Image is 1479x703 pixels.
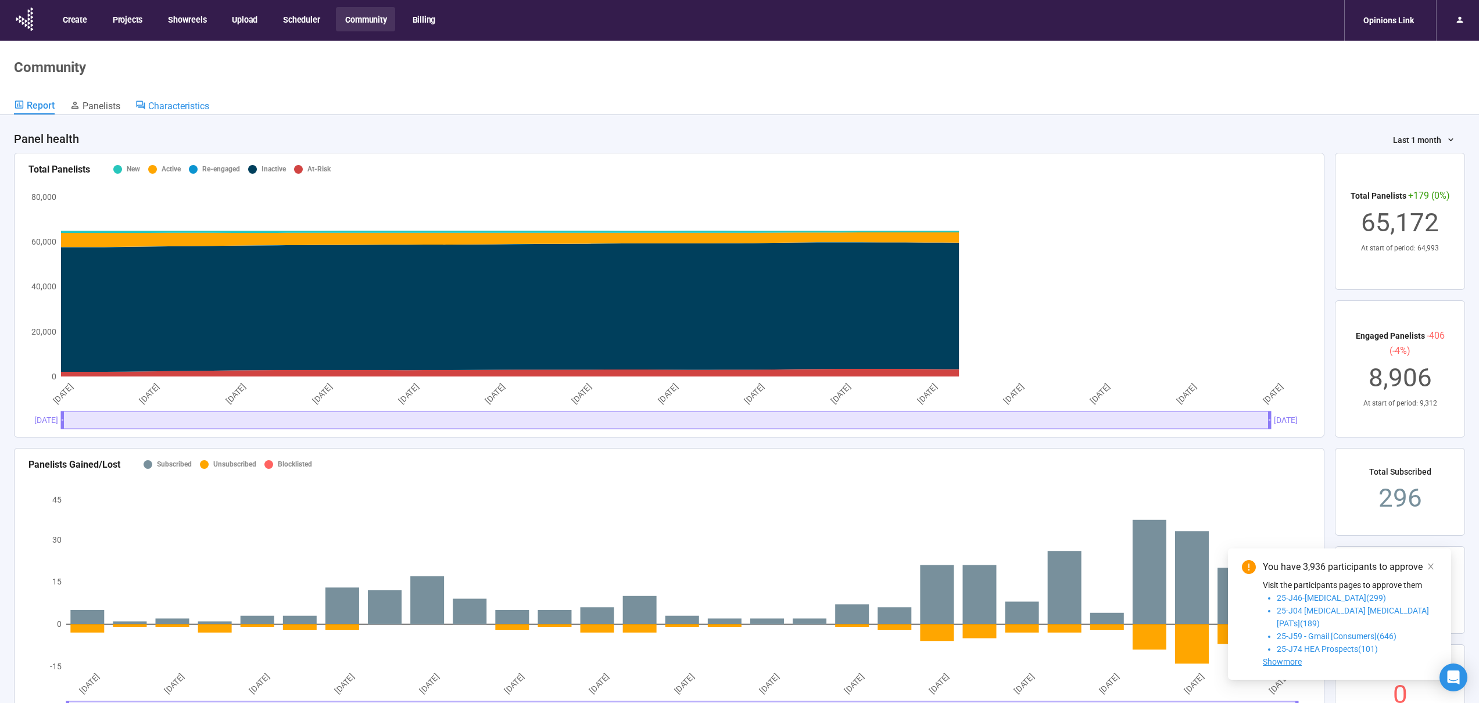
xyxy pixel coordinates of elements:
[503,672,526,695] tspan: [DATE]
[1351,191,1406,200] span: Total Panelists
[31,327,56,336] tspan: 20,000
[1393,134,1441,146] span: Last 1 month
[57,619,62,629] tspan: 0
[672,672,696,695] tspan: [DATE]
[1263,579,1437,591] p: Visit the participants pages to approve them
[1349,398,1451,409] div: At start of period: 9,312
[1183,672,1206,695] tspan: [DATE]
[588,672,611,695] tspan: [DATE]
[1263,657,1302,666] span: Showmore
[915,382,939,405] tspan: [DATE]
[1012,672,1036,695] tspan: [DATE]
[1356,9,1421,31] div: Opinions Link
[743,382,766,405] tspan: [DATE]
[1349,358,1451,398] div: 8,906
[162,164,181,175] div: Active
[163,672,186,695] tspan: [DATE]
[1267,672,1291,695] tspan: [DATE]
[51,382,74,405] tspan: [DATE]
[52,577,62,586] tspan: 15
[278,459,312,470] div: Blocklisted
[484,382,507,405] tspan: [DATE]
[1261,382,1284,405] tspan: [DATE]
[1427,562,1435,571] span: close
[1384,131,1465,149] button: Last 1 month
[224,382,248,405] tspan: [DATE]
[1351,203,1450,243] div: 65,172
[1242,560,1256,574] span: exclamation-circle
[310,382,334,405] tspan: [DATE]
[397,382,420,405] tspan: [DATE]
[1369,465,1431,478] div: Total Subscribed
[758,672,781,695] tspan: [DATE]
[1175,382,1198,405] tspan: [DATE]
[31,282,56,291] tspan: 40,000
[202,164,240,175] div: Re-engaged
[70,99,120,114] a: Panelists
[1408,190,1450,201] span: +179 (0%)
[1439,663,1467,691] div: Open Intercom Messenger
[248,672,271,695] tspan: [DATE]
[262,164,286,175] div: Inactive
[403,7,444,31] button: Billing
[27,100,55,111] span: Report
[83,101,120,112] span: Panelists
[31,192,56,202] tspan: 80,000
[1277,606,1429,628] span: 25-J04 [MEDICAL_DATA] [MEDICAL_DATA] [PAT's](189)
[159,7,214,31] button: Showreels
[157,459,192,470] div: Subscribed
[570,382,593,405] tspan: [DATE]
[656,382,679,405] tspan: [DATE]
[78,672,101,695] tspan: [DATE]
[1277,593,1386,602] span: 25-J46-[MEDICAL_DATA](299)
[31,237,56,246] tspan: 60,000
[1390,330,1445,356] span: -406 (-4%)
[1277,644,1378,654] span: 25-J74 HEA Prospects(101)
[1088,382,1112,405] tspan: [DATE]
[274,7,328,31] button: Scheduler
[53,7,95,31] button: Create
[1263,560,1437,574] div: You have 3,936 participants to approve
[213,459,256,470] div: Unsubscribed
[135,99,209,114] a: Characteristics
[28,162,90,177] div: Total Panelists
[148,101,209,112] span: Characteristics
[1002,382,1025,405] tspan: [DATE]
[223,7,266,31] button: Upload
[1097,672,1120,695] tspan: [DATE]
[333,672,356,695] tspan: [DATE]
[138,382,161,405] tspan: [DATE]
[50,662,62,671] tspan: -15
[927,672,951,695] tspan: [DATE]
[1369,478,1431,518] div: 296
[103,7,151,31] button: Projects
[829,382,853,405] tspan: [DATE]
[1356,331,1425,340] span: Engaged Panelists
[52,495,62,504] tspan: 45
[307,164,331,175] div: At-Risk
[28,457,120,472] div: Panelists Gained/Lost
[52,372,56,381] tspan: 0
[418,672,441,695] tspan: [DATE]
[52,535,62,544] tspan: 30
[127,164,140,175] div: New
[14,99,55,114] a: Report
[336,7,395,31] button: Community
[1277,632,1396,641] span: 25-J59 - Gmail [Consumers](646)
[1351,243,1450,254] div: At start of period: 64,993
[14,131,79,147] h4: Panel health
[843,672,866,695] tspan: [DATE]
[14,59,86,76] h1: Community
